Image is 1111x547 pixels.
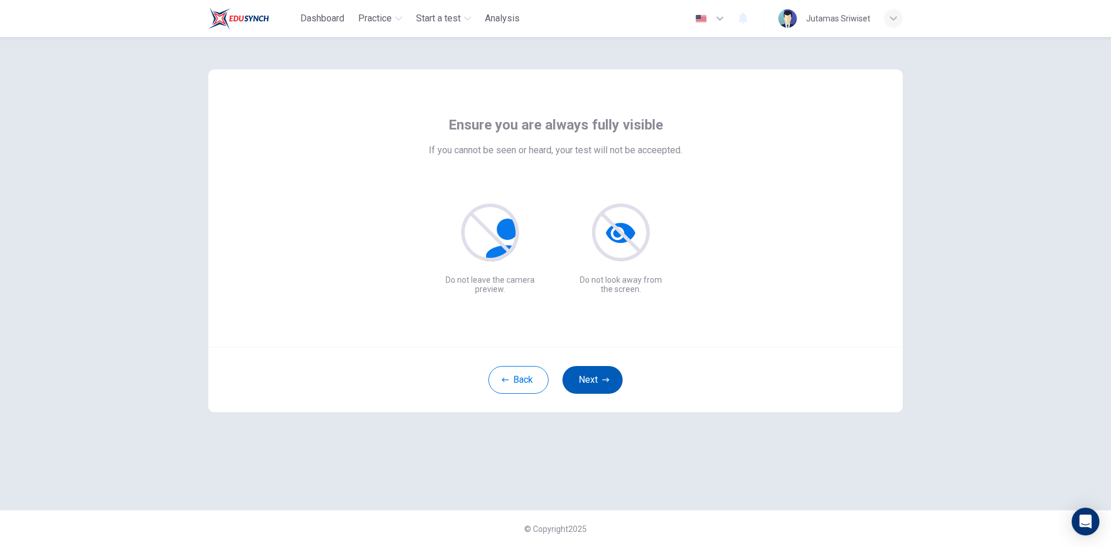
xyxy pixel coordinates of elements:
button: Analysis [480,8,524,29]
span: Practice [358,12,392,25]
a: Train Test logo [208,7,296,30]
img: Profile picture [778,9,797,28]
img: Train Test logo [208,7,269,30]
p: Do not look away from the screen. [574,275,668,294]
button: Practice [354,8,407,29]
p: Do not leave the camera preview. [443,275,537,294]
button: Start a test [411,8,476,29]
span: Ensure you are always fully visible [448,116,663,134]
img: en [694,14,708,23]
div: Jutamas Sriwiset [806,12,870,25]
span: If you cannot be seen or heard, your test will not be acceepted. [429,143,682,157]
button: Next [562,366,623,394]
span: Analysis [485,12,520,25]
span: © Copyright 2025 [524,524,587,534]
span: Start a test [416,12,461,25]
div: Open Intercom Messenger [1072,508,1099,535]
button: Back [488,366,549,394]
span: Dashboard [300,12,344,25]
button: Dashboard [296,8,349,29]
